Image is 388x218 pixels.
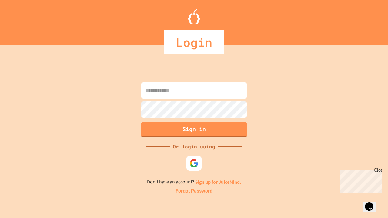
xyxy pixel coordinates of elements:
iframe: chat widget [363,194,382,212]
div: Chat with us now!Close [2,2,42,38]
a: Sign up for JuiceMind. [195,179,241,185]
iframe: chat widget [338,167,382,193]
a: Forgot Password [176,187,212,195]
button: Sign in [141,122,247,137]
img: google-icon.svg [189,159,199,168]
div: Login [164,30,224,54]
p: Don't have an account? [147,178,241,186]
img: Logo.svg [188,9,200,24]
div: Or login using [170,143,218,150]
